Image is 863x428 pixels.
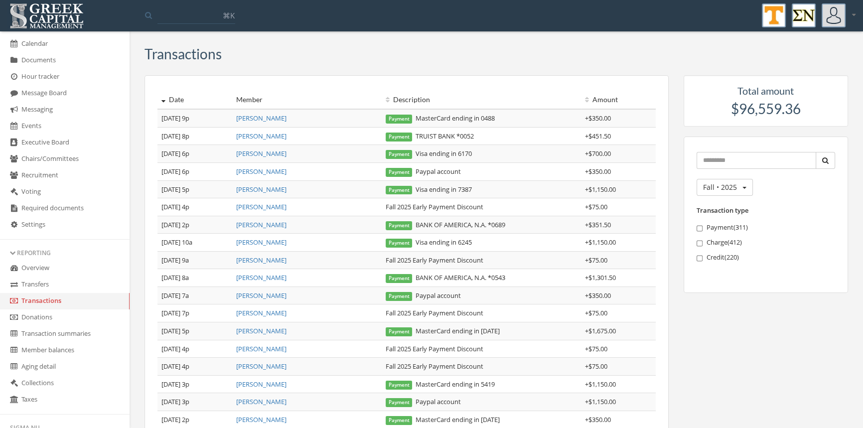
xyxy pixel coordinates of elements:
[386,115,413,124] span: Payment
[697,225,703,232] input: Payment(311)
[157,198,232,216] td: [DATE] 4p
[697,179,753,196] button: Fall • 2025
[157,127,232,145] td: [DATE] 8p
[697,238,836,248] label: Charge ( 412 )
[386,221,413,230] span: Payment
[236,291,287,300] a: [PERSON_NAME]
[585,167,611,176] span: + $350.00
[236,220,287,229] a: [PERSON_NAME]
[157,251,232,269] td: [DATE] 9a
[694,85,839,96] h5: Total amount
[585,326,616,335] span: + $1,675.00
[157,234,232,252] td: [DATE] 10a
[386,415,500,424] span: MasterCard ending in [DATE]
[697,223,836,233] label: Payment ( 311 )
[386,273,505,282] span: BANK OF AMERICA, N.A. *0543
[157,304,232,322] td: [DATE] 7p
[236,185,287,194] a: [PERSON_NAME]
[697,240,703,247] input: Charge(412)
[157,162,232,180] td: [DATE] 6p
[157,375,232,393] td: [DATE] 3p
[236,132,287,141] a: [PERSON_NAME]
[386,327,413,336] span: Payment
[585,397,616,406] span: + $1,150.00
[386,114,495,123] span: MasterCard ending in 0488
[236,415,287,424] a: [PERSON_NAME]
[585,132,611,141] span: + $451.50
[157,286,232,304] td: [DATE] 7a
[585,149,611,158] span: + $700.00
[697,206,748,215] label: Transaction type
[585,185,616,194] span: + $1,150.00
[157,180,232,198] td: [DATE] 5p
[236,238,287,247] a: [PERSON_NAME]
[386,220,505,229] span: BANK OF AMERICA, N.A. *0689
[382,340,581,358] td: Fall 2025 Early Payment Discount
[386,416,413,425] span: Payment
[236,95,378,105] div: Member
[386,185,472,194] span: Visa ending in 7387
[236,362,287,371] a: [PERSON_NAME]
[585,95,652,105] div: Amount
[386,168,413,177] span: Payment
[585,362,607,371] span: + $75.00
[157,109,232,127] td: [DATE] 9p
[386,132,474,141] span: TRUIST BANK *0052
[236,326,287,335] a: [PERSON_NAME]
[585,256,607,265] span: + $75.00
[236,167,287,176] a: [PERSON_NAME]
[157,358,232,376] td: [DATE] 4p
[223,10,235,20] span: ⌘K
[386,167,461,176] span: Paypal account
[585,344,607,353] span: + $75.00
[236,397,287,406] a: [PERSON_NAME]
[386,149,472,158] span: Visa ending in 6170
[382,198,581,216] td: Fall 2025 Early Payment Discount
[161,95,228,105] div: Date
[386,239,413,248] span: Payment
[236,202,287,211] a: [PERSON_NAME]
[585,380,616,389] span: + $1,150.00
[236,308,287,317] a: [PERSON_NAME]
[386,397,461,406] span: Paypal account
[386,133,413,142] span: Payment
[386,326,500,335] span: MasterCard ending in [DATE]
[236,344,287,353] a: [PERSON_NAME]
[144,46,222,62] h3: Transactions
[386,380,495,389] span: MasterCard ending in 5419
[585,415,611,424] span: + $350.00
[585,308,607,317] span: + $75.00
[697,255,703,262] input: Credit(220)
[236,149,287,158] a: [PERSON_NAME]
[585,114,611,123] span: + $350.00
[157,145,232,163] td: [DATE] 6p
[382,251,581,269] td: Fall 2025 Early Payment Discount
[157,393,232,411] td: [DATE] 3p
[585,202,607,211] span: + $75.00
[697,253,836,263] label: Credit ( 220 )
[157,269,232,287] td: [DATE] 8a
[703,182,737,192] span: Fall • 2025
[236,380,287,389] a: [PERSON_NAME]
[386,274,413,283] span: Payment
[386,292,413,301] span: Payment
[386,398,413,407] span: Payment
[382,358,581,376] td: Fall 2025 Early Payment Discount
[585,291,611,300] span: + $350.00
[386,150,413,159] span: Payment
[157,340,232,358] td: [DATE] 4p
[236,114,287,123] a: [PERSON_NAME]
[157,322,232,340] td: [DATE] 5p
[157,216,232,234] td: [DATE] 2p
[386,238,472,247] span: Visa ending in 6245
[236,256,287,265] a: [PERSON_NAME]
[585,273,616,282] span: + $1,301.50
[731,100,801,117] span: $96,559.36
[386,186,413,195] span: Payment
[585,220,611,229] span: + $351.50
[236,273,287,282] a: [PERSON_NAME]
[382,304,581,322] td: Fall 2025 Early Payment Discount
[386,291,461,300] span: Paypal account
[585,238,616,247] span: + $1,150.00
[386,95,577,105] div: Description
